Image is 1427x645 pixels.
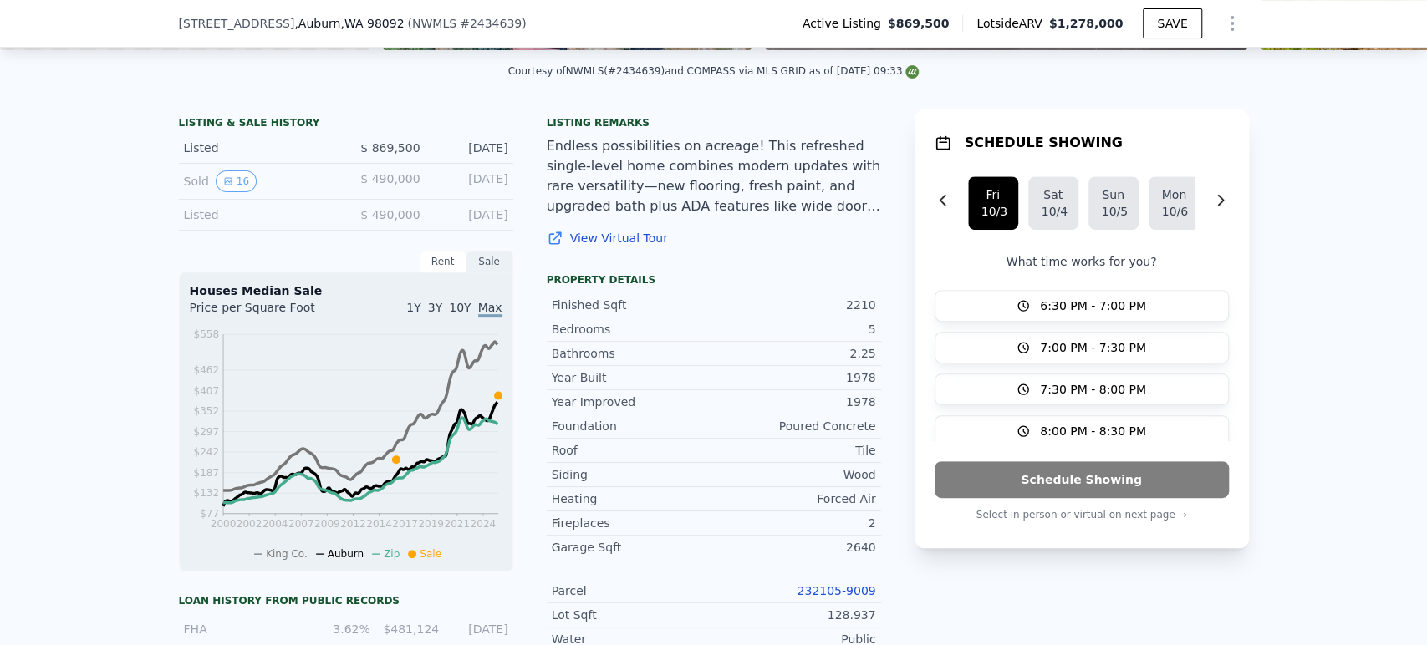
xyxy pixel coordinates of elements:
tspan: $297 [193,426,219,438]
tspan: $242 [193,446,219,458]
span: 3Y [428,301,442,314]
div: Wood [714,466,876,483]
button: 7:00 PM - 7:30 PM [935,332,1229,363]
div: Courtesy of NWMLS (#2434639) and COMPASS via MLS GRID as of [DATE] 09:33 [508,65,920,77]
div: Year Built [552,369,714,386]
tspan: $187 [193,467,219,479]
tspan: 2012 [340,518,366,530]
div: [DATE] [434,206,508,223]
div: Foundation [552,418,714,434]
div: [DATE] [434,140,508,156]
span: $ 490,000 [360,208,420,221]
div: [DATE] [449,621,507,637]
div: Bedrooms [552,321,714,338]
tspan: 2009 [314,518,340,530]
tspan: 2002 [236,518,262,530]
tspan: 2017 [392,518,418,530]
div: 2210 [714,297,876,313]
div: 10/5 [1102,203,1125,220]
button: 6:30 PM - 7:00 PM [935,290,1229,322]
span: NWMLS [412,17,456,30]
div: Forced Air [714,490,876,507]
button: Mon10/6 [1149,176,1199,230]
div: Sun [1102,186,1125,203]
button: SAVE [1143,8,1201,38]
div: Parcel [552,582,714,599]
div: 2 [714,515,876,531]
span: 6:30 PM - 7:00 PM [1040,297,1146,314]
span: Zip [384,548,400,560]
div: FHA [184,621,302,637]
span: Auburn [328,548,364,560]
tspan: 2004 [262,518,288,530]
span: Lotside ARV [976,15,1048,32]
button: 7:30 PM - 8:00 PM [935,373,1229,405]
div: LISTING & SALE HISTORY [179,116,513,133]
div: 10/6 [1162,203,1185,220]
div: Price per Square Foot [190,299,346,326]
span: # 2434639 [460,17,522,30]
tspan: 2000 [210,518,236,530]
div: Lot Sqft [552,607,714,623]
div: 2.25 [714,345,876,362]
span: , Auburn [294,15,404,32]
button: 8:00 PM - 8:30 PM [935,415,1229,447]
div: ( ) [407,15,526,32]
div: Mon [1162,186,1185,203]
tspan: $352 [193,405,219,417]
a: 232105-9009 [797,584,875,597]
div: Listed [184,140,333,156]
div: 1978 [714,369,876,386]
span: 1Y [406,301,420,314]
div: Houses Median Sale [190,282,502,299]
span: $1,278,000 [1049,17,1124,30]
button: Schedule Showing [935,461,1229,498]
span: 8:00 PM - 8:30 PM [1040,423,1146,439]
span: King Co. [266,548,308,560]
a: View Virtual Tour [547,230,881,246]
tspan: $77 [200,508,219,520]
span: Sale [420,548,441,560]
div: Roof [552,442,714,459]
p: Select in person or virtual on next page → [935,505,1229,525]
div: 5 [714,321,876,338]
button: View historical data [216,170,257,192]
tspan: 2021 [444,518,470,530]
div: Fri [981,186,1005,203]
span: [STREET_ADDRESS] [179,15,295,32]
img: NWMLS Logo [905,65,919,79]
div: Loan history from public records [179,594,513,607]
span: Max [478,301,502,317]
tspan: 2007 [288,518,313,530]
div: 10/3 [981,203,1005,220]
div: Bathrooms [552,345,714,362]
button: Show Options [1215,7,1249,40]
div: Poured Concrete [714,418,876,434]
div: Garage Sqft [552,539,714,556]
div: Fireplaces [552,515,714,531]
button: Sun10/5 [1088,176,1139,230]
div: Sold [184,170,333,192]
button: Sat10/4 [1028,176,1078,230]
span: , WA 98092 [340,17,404,30]
h1: SCHEDULE SHOWING [965,133,1123,153]
span: 7:30 PM - 8:00 PM [1040,381,1146,398]
div: Year Improved [552,394,714,410]
tspan: $132 [193,487,219,499]
div: 10/4 [1042,203,1065,220]
span: 10Y [449,301,471,314]
span: 7:00 PM - 7:30 PM [1040,339,1146,356]
div: Rent [420,251,466,272]
div: Listed [184,206,333,223]
div: 128.937 [714,607,876,623]
tspan: $462 [193,364,219,376]
span: Active Listing [803,15,888,32]
div: Finished Sqft [552,297,714,313]
div: $481,124 [380,621,439,637]
div: Endless possibilities on acreage! This refreshed single-level home combines modern updates with r... [547,136,881,216]
div: Tile [714,442,876,459]
div: Heating [552,490,714,507]
tspan: 2019 [418,518,444,530]
p: What time works for you? [935,253,1229,270]
tspan: $407 [193,385,219,397]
